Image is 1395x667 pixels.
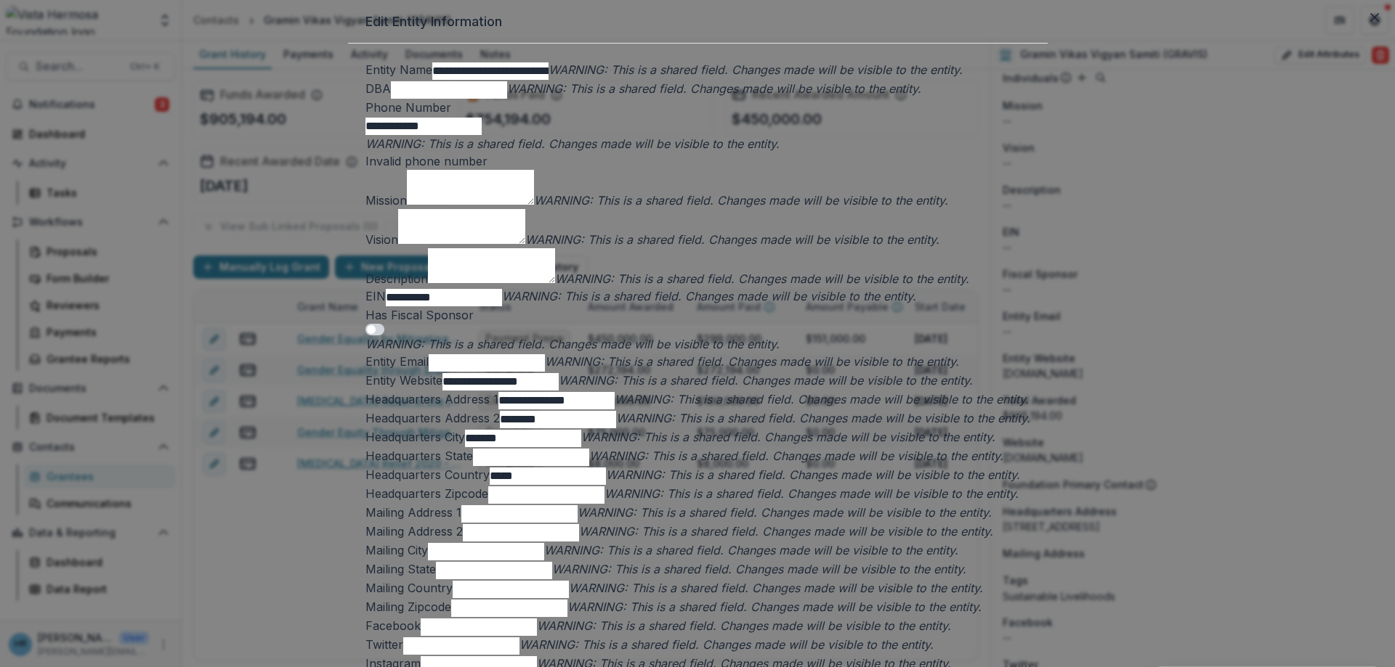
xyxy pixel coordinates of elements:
label: Mailing Address 2 [365,524,463,539]
label: Entity Name [365,62,432,77]
i: WARNING: This is a shared field. Changes made will be visible to the entity. [519,637,934,652]
label: Mailing Country [365,581,453,595]
i: WARNING: This is a shared field. Changes made will be visible to the entity. [525,232,939,247]
i: WARNING: This is a shared field. Changes made will be visible to the entity. [555,271,969,286]
label: Entity Website [365,373,442,388]
i: WARNING: This is a shared field. Changes made will be visible to the entity. [567,600,982,614]
i: WARNING: This is a shared field. Changes made will be visible to the entity. [616,411,1030,425]
i: WARNING: This is a shared field. Changes made will be visible to the entity. [604,486,1019,501]
label: Headquarters Address 1 [365,392,498,406]
label: Has Fiscal Sponsor [365,308,474,322]
i: WARNING: This is a shared field. Changes made will be visible to the entity. [534,193,948,208]
i: WARNING: This is a shared field. Changes made will be visible to the entity. [606,467,1020,482]
label: Mission [365,193,407,208]
label: Twitter [365,637,403,652]
i: WARNING: This is a shared field. Changes made will be visible to the entity. [545,354,959,369]
label: Headquarters City [365,430,465,444]
label: Headquarters State [365,449,473,463]
i: WARNING: This is a shared field. Changes made will be visible to the entity. [569,581,983,595]
i: WARNING: This is a shared field. Changes made will be visible to the entity. [365,337,780,351]
label: Mailing Zipcode [365,600,451,614]
label: Headquarters Zipcode [365,486,488,501]
i: WARNING: This is a shared field. Changes made will be visible to the entity. [578,505,992,520]
i: WARNING: This is a shared field. Changes made will be visible to the entity. [507,81,921,96]
i: WARNING: This is a shared field. Changes made will be visible to the entity. [589,449,1003,463]
div: Invalid phone number [365,152,1030,170]
i: WARNING: This is a shared field. Changes made will be visible to the entity. [502,289,916,303]
label: Description [365,271,428,286]
label: Mailing City [365,543,428,557]
i: WARNING: This is a shared field. Changes made will be visible to the entity. [365,136,780,151]
i: WARNING: This is a shared field. Changes made will be visible to the entity. [559,373,973,388]
label: Mailing Address 1 [365,505,461,520]
label: Headquarters Address 2 [365,411,500,425]
label: EIN [365,289,386,303]
label: Vision [365,232,398,247]
i: WARNING: This is a shared field. Changes made will be visible to the entity. [615,392,1029,406]
i: WARNING: This is a shared field. Changes made will be visible to the entity. [544,543,958,557]
button: Close [1363,6,1386,29]
label: Mailing State [365,562,436,576]
label: Phone Number [365,100,451,115]
i: WARNING: This is a shared field. Changes made will be visible to the entity. [552,562,966,576]
i: WARNING: This is a shared field. Changes made will be visible to the entity. [581,430,995,444]
label: Headquarters Country [365,467,490,482]
i: WARNING: This is a shared field. Changes made will be visible to the entity. [579,524,993,539]
label: Facebook [365,618,421,633]
label: DBA [365,81,391,96]
i: WARNING: This is a shared field. Changes made will be visible to the entity. [549,62,963,77]
label: Entity Email [365,354,429,369]
i: WARNING: This is a shared field. Changes made will be visible to the entity. [537,618,951,633]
